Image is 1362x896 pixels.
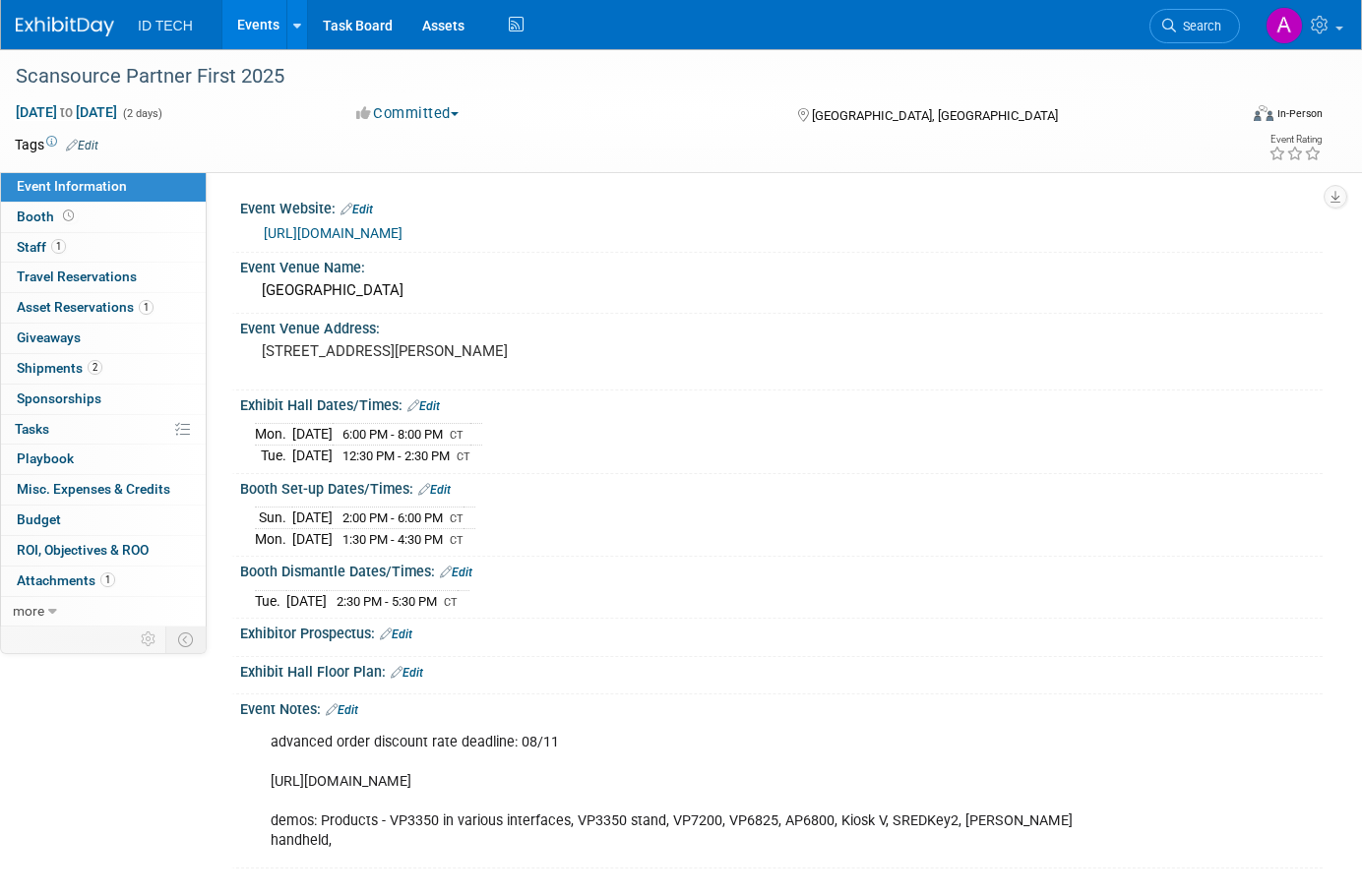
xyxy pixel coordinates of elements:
[17,329,81,345] span: Giveaways
[16,17,114,36] img: ExhibitDay
[450,512,464,525] span: CT
[17,572,115,588] span: Attachments
[17,209,78,224] span: Booth
[1,263,206,292] a: Travel Reservations
[13,603,44,619] span: more
[1,324,206,353] a: Giveaways
[17,239,66,255] span: Staff
[240,314,1323,338] div: Event Venue Address:
[15,135,98,154] td: Tags
[812,108,1058,123] span: [GEOGRAPHIC_DATA], [GEOGRAPHIC_DATA]
[66,139,98,152] a: Edit
[342,427,443,442] span: 6:00 PM - 8:00 PM
[17,390,101,406] span: Sponsorships
[240,194,1323,219] div: Event Website:
[292,508,333,529] td: [DATE]
[1276,106,1323,121] div: In-Person
[1,233,206,263] a: Staff1
[139,300,154,315] span: 1
[1149,9,1240,43] a: Search
[342,510,443,525] span: 2:00 PM - 6:00 PM
[1,567,206,596] a: Attachments1
[340,203,373,216] a: Edit
[292,424,333,446] td: [DATE]
[132,627,166,652] td: Personalize Event Tab Strip
[17,450,74,466] span: Playbook
[100,572,115,587] span: 1
[240,390,1323,416] div: Exhibit Hall Dates/Times:
[1,597,206,627] a: more
[342,532,443,547] span: 1:30 PM - 4:30 PM
[440,566,472,579] a: Edit
[17,178,127,194] span: Event Information
[255,590,286,611] td: Tue.
[255,528,292,549] td: Mon.
[257,723,1112,861] div: advanced order discount rate deadline: 08/11 [URL][DOMAIN_NAME] demos: Products - VP3350 in vario...
[17,269,137,284] span: Travel Reservations
[15,103,118,121] span: [DATE] [DATE]
[1,354,206,384] a: Shipments2
[337,594,437,609] span: 2:30 PM - 5:30 PM
[1266,7,1303,44] img: Aileen Sun
[17,542,149,558] span: ROI, Objectives & ROO
[88,360,102,375] span: 2
[121,107,162,120] span: (2 days)
[418,483,451,497] a: Edit
[342,448,450,463] span: 12:30 PM - 2:30 PM
[1130,102,1324,132] div: Event Format
[450,429,464,442] span: CT
[240,619,1323,644] div: Exhibitor Prospectus:
[292,446,333,466] td: [DATE]
[59,209,78,223] span: Booth not reserved yet
[17,299,154,315] span: Asset Reservations
[1,445,206,474] a: Playbook
[240,474,1323,500] div: Booth Set-up Dates/Times:
[1269,135,1322,145] div: Event Rating
[444,596,458,609] span: CT
[380,627,412,641] a: Edit
[1,415,206,445] a: Tasks
[292,528,333,549] td: [DATE]
[1,475,206,505] a: Misc. Expenses & Credits
[457,450,470,463] span: CT
[9,59,1211,94] div: Scansource Partner First 2025
[450,534,464,547] span: CT
[17,511,61,527] span: Budget
[138,18,193,33] span: ID TECH
[166,627,207,652] td: Toggle Event Tabs
[255,446,292,466] td: Tue.
[262,342,669,360] pre: [STREET_ADDRESS][PERSON_NAME]
[286,590,327,611] td: [DATE]
[240,657,1323,683] div: Exhibit Hall Floor Plan:
[1,203,206,232] a: Booth
[240,557,1323,582] div: Booth Dismantle Dates/Times:
[51,239,66,254] span: 1
[391,666,423,680] a: Edit
[17,360,102,376] span: Shipments
[255,275,1308,306] div: [GEOGRAPHIC_DATA]
[240,253,1323,277] div: Event Venue Name:
[1,385,206,414] a: Sponsorships
[255,424,292,446] td: Mon.
[1176,19,1221,33] span: Search
[57,104,76,120] span: to
[255,508,292,529] td: Sun.
[1,293,206,323] a: Asset Reservations1
[1,536,206,566] a: ROI, Objectives & ROO
[17,481,170,497] span: Misc. Expenses & Credits
[15,421,49,437] span: Tasks
[349,103,466,124] button: Committed
[240,694,1323,720] div: Event Notes:
[1,506,206,535] a: Budget
[326,703,358,717] a: Edit
[1254,105,1273,121] img: Format-Inperson.png
[264,225,402,241] a: [URL][DOMAIN_NAME]
[1,172,206,202] a: Event Information
[407,399,440,413] a: Edit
